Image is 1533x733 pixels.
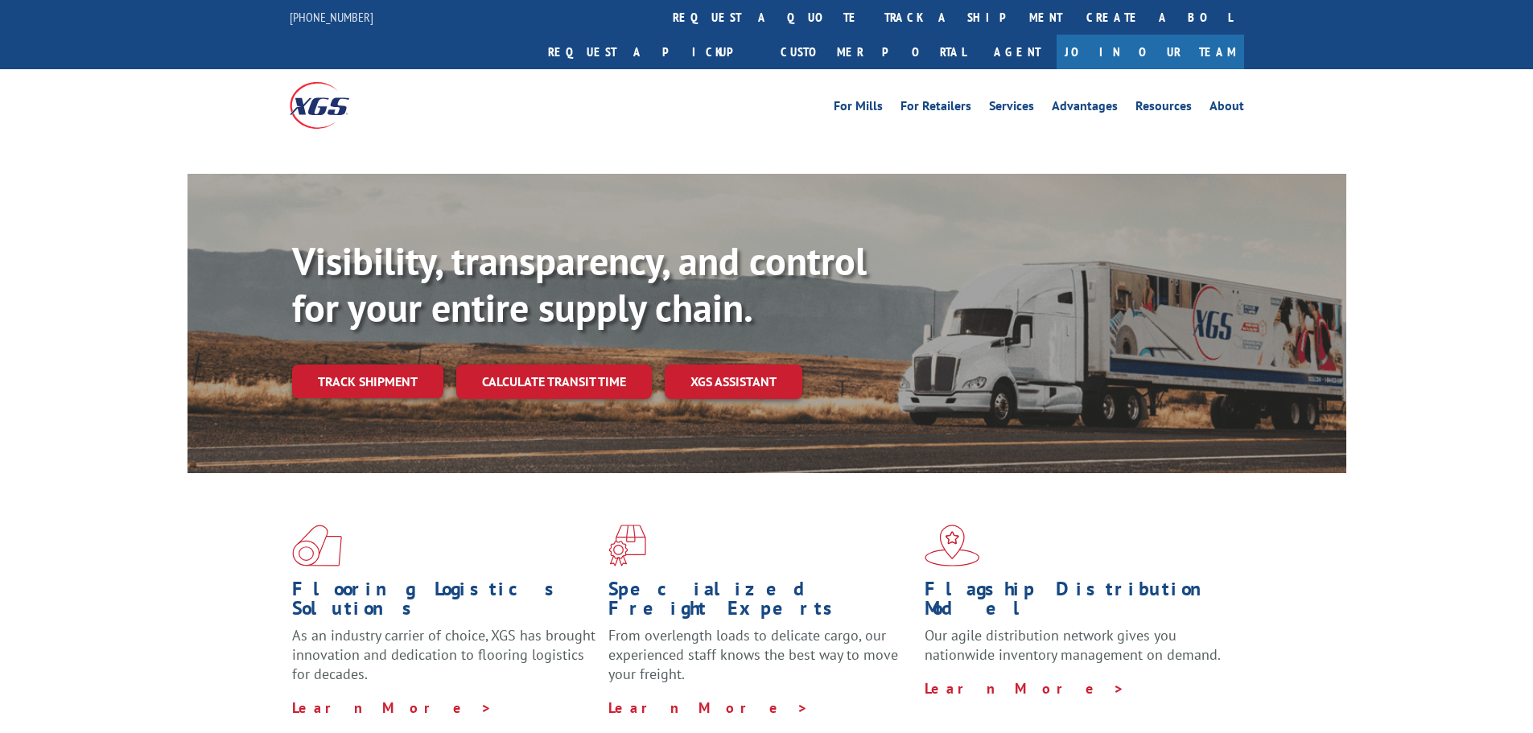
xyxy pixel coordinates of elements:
[536,35,769,69] a: Request a pickup
[608,579,913,626] h1: Specialized Freight Experts
[292,698,492,717] a: Learn More >
[608,698,809,717] a: Learn More >
[925,626,1221,664] span: Our agile distribution network gives you nationwide inventory management on demand.
[769,35,978,69] a: Customer Portal
[608,626,913,698] p: From overlength loads to delicate cargo, our experienced staff knows the best way to move your fr...
[292,626,595,683] span: As an industry carrier of choice, XGS has brought innovation and dedication to flooring logistics...
[925,525,980,566] img: xgs-icon-flagship-distribution-model-red
[925,679,1125,698] a: Learn More >
[978,35,1057,69] a: Agent
[292,236,867,332] b: Visibility, transparency, and control for your entire supply chain.
[456,364,652,399] a: Calculate transit time
[1052,100,1118,117] a: Advantages
[1057,35,1244,69] a: Join Our Team
[1210,100,1244,117] a: About
[608,525,646,566] img: xgs-icon-focused-on-flooring-red
[900,100,971,117] a: For Retailers
[665,364,802,399] a: XGS ASSISTANT
[1135,100,1192,117] a: Resources
[989,100,1034,117] a: Services
[292,364,443,398] a: Track shipment
[834,100,883,117] a: For Mills
[292,579,596,626] h1: Flooring Logistics Solutions
[292,525,342,566] img: xgs-icon-total-supply-chain-intelligence-red
[925,579,1229,626] h1: Flagship Distribution Model
[290,9,373,25] a: [PHONE_NUMBER]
